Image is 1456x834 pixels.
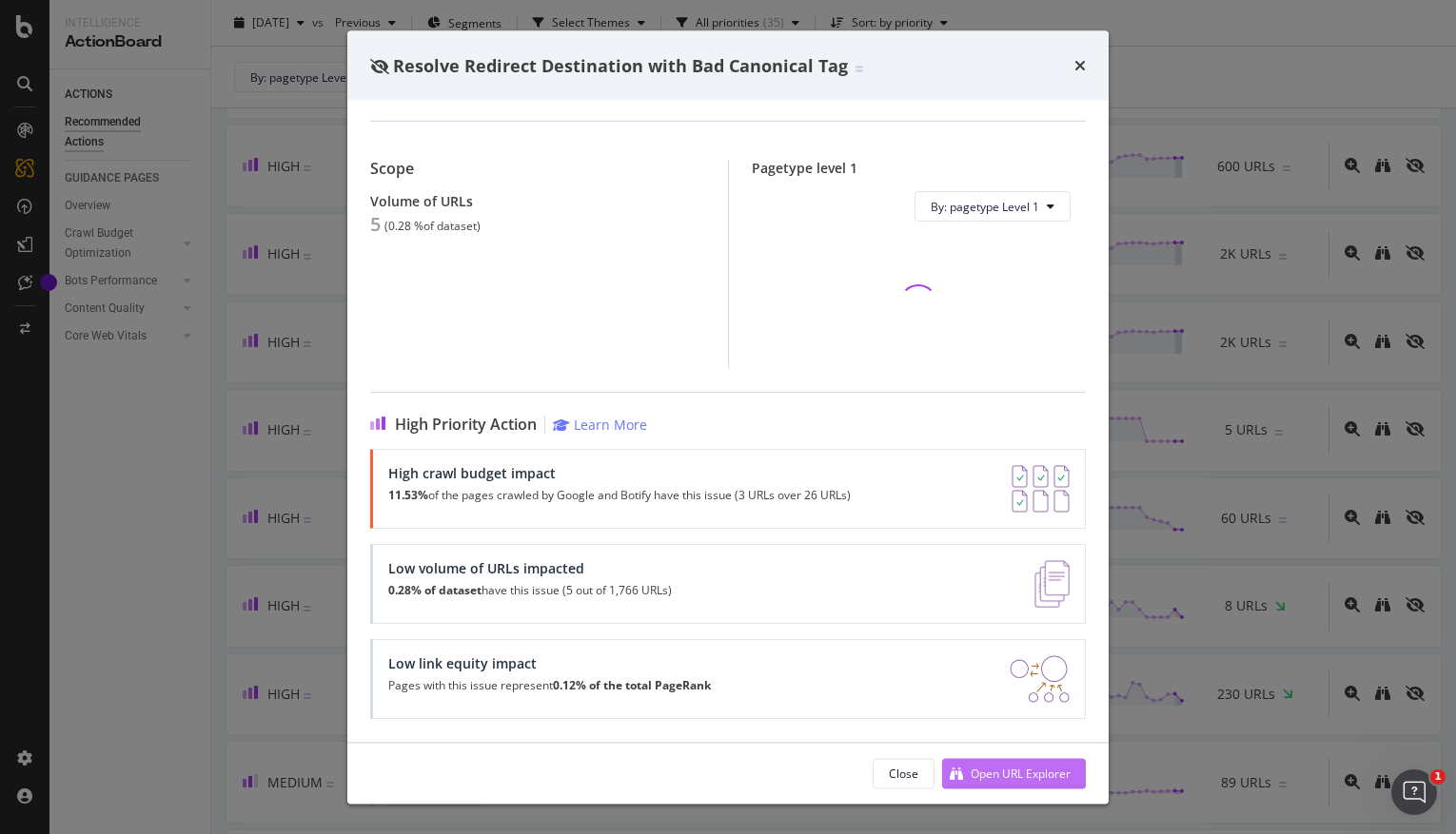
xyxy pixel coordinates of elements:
[1012,465,1070,513] img: AY0oso9MOvYAAAAASUVORK5CYII=
[889,765,918,781] div: Close
[388,679,711,692] p: Pages with this issue represent
[1074,53,1086,78] div: times
[370,160,705,178] div: Scope
[1034,560,1070,608] img: e5DMFwAAAABJRU5ErkJggg==
[393,53,848,76] span: Resolve Redirect Destination with Bad Canonical Tag
[553,677,711,693] strong: 0.12% of the total PageRank
[752,160,1087,176] div: Pagetype level 1
[1430,769,1446,785] span: 1
[370,213,381,236] div: 5
[388,465,851,481] div: High crawl budget impact
[388,489,851,502] p: of the pages crawled by Google and Botify have this issue (3 URLs over 26 URLs)
[384,220,481,233] div: ( 0.28 % of dataset )
[388,584,672,597] p: have this issue (5 out of 1,766 URLs)
[388,582,482,598] strong: 0.28% of dataset
[873,758,935,788] button: Close
[347,30,1109,804] div: modal
[388,655,711,671] div: Low link equity impact
[856,66,863,71] img: Equal
[574,416,647,434] div: Learn More
[971,765,1071,781] div: Open URL Explorer
[1010,655,1070,703] img: DDxVyA23.png
[1391,769,1437,815] iframe: Intercom live chat
[370,193,705,209] div: Volume of URLs
[915,191,1071,222] button: By: pagetype Level 1
[388,487,428,503] strong: 11.53%
[395,416,537,434] span: High Priority Action
[370,58,389,73] div: eye-slash
[931,198,1039,214] span: By: pagetype Level 1
[942,758,1086,788] button: Open URL Explorer
[388,560,672,576] div: Low volume of URLs impacted
[553,416,647,434] a: Learn More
